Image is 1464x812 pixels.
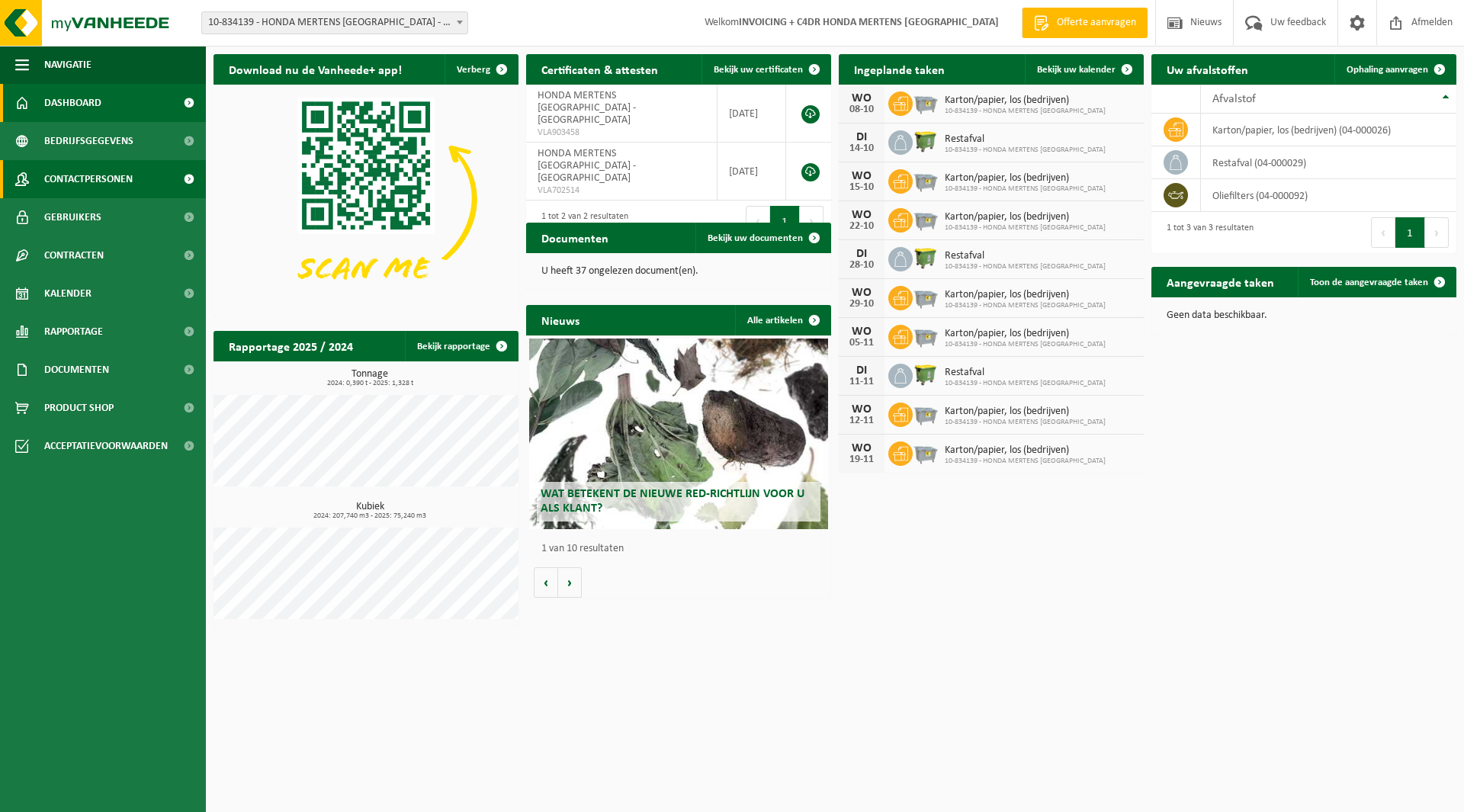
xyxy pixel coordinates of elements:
[945,146,1106,155] span: 10-834139 - HONDA MERTENS [GEOGRAPHIC_DATA]
[770,206,800,236] button: 1
[445,54,517,85] button: Verberg
[44,198,101,236] span: Gebruikers
[44,236,104,274] span: Contracten
[945,406,1106,418] span: Karton/papier, los (bedrijven)
[846,182,877,193] div: 15-10
[457,65,490,75] span: Verberg
[846,454,877,465] div: 19-11
[44,313,103,351] span: Rapportage
[846,287,877,299] div: WO
[735,305,830,335] a: Alle artikelen
[913,167,939,193] img: WB-2500-GAL-GY-01
[839,54,960,84] h2: Ingeplande taken
[945,185,1106,194] span: 10-834139 - HONDA MERTENS [GEOGRAPHIC_DATA]
[202,12,467,34] span: 10-834139 - HONDA MERTENS ANTWERPEN - BOECHOUT
[1151,54,1263,84] h2: Uw afvalstoffen
[800,206,823,236] button: Next
[526,54,673,84] h2: Certificaten & attesten
[945,95,1106,107] span: Karton/papier, los (bedrijven)
[213,331,368,361] h2: Rapportage 2025 / 2024
[1025,54,1142,85] a: Bekijk uw kalender
[913,400,939,426] img: WB-2500-GAL-GY-01
[846,143,877,154] div: 14-10
[846,92,877,104] div: WO
[846,209,877,221] div: WO
[846,326,877,338] div: WO
[1425,217,1449,248] button: Next
[913,323,939,348] img: WB-2500-GAL-GY-01
[695,223,830,253] a: Bekijk uw documenten
[1037,65,1116,75] span: Bekijk uw kalender
[945,107,1106,116] span: 10-834139 - HONDA MERTENS [GEOGRAPHIC_DATA]
[913,439,939,465] img: WB-2500-GAL-GY-01
[44,46,91,84] span: Navigatie
[1298,267,1455,297] a: Toon de aangevraagde taken
[221,369,518,387] h3: Tonnage
[945,301,1106,310] span: 10-834139 - HONDA MERTENS [GEOGRAPHIC_DATA]
[913,284,939,310] img: WB-2500-GAL-GY-01
[945,340,1106,349] span: 10-834139 - HONDA MERTENS [GEOGRAPHIC_DATA]
[534,567,558,598] button: Vorige
[44,351,109,389] span: Documenten
[945,289,1106,301] span: Karton/papier, los (bedrijven)
[1310,278,1428,287] span: Toon de aangevraagde taken
[538,90,636,126] span: HONDA MERTENS [GEOGRAPHIC_DATA] - [GEOGRAPHIC_DATA]
[846,377,877,387] div: 11-11
[44,274,91,313] span: Kalender
[1201,146,1456,179] td: restafval (04-000029)
[526,223,624,252] h2: Documenten
[44,122,133,160] span: Bedrijfsgegevens
[945,457,1106,466] span: 10-834139 - HONDA MERTENS [GEOGRAPHIC_DATA]
[201,11,468,34] span: 10-834139 - HONDA MERTENS ANTWERPEN - BOECHOUT
[538,185,705,197] span: VLA702514
[541,544,823,554] p: 1 van 10 resultaten
[1167,310,1441,321] p: Geen data beschikbaar.
[945,418,1106,427] span: 10-834139 - HONDA MERTENS [GEOGRAPHIC_DATA]
[221,380,518,387] span: 2024: 0,390 t - 2025: 1,328 t
[945,262,1106,271] span: 10-834139 - HONDA MERTENS [GEOGRAPHIC_DATA]
[846,260,877,271] div: 28-10
[213,54,417,84] h2: Download nu de Vanheede+ app!
[945,172,1106,185] span: Karton/papier, los (bedrijven)
[1201,114,1456,146] td: karton/papier, los (bedrijven) (04-000026)
[846,299,877,310] div: 29-10
[558,567,582,598] button: Volgende
[1201,179,1456,212] td: oliefilters (04-000092)
[945,211,1106,223] span: Karton/papier, los (bedrijven)
[913,245,939,271] img: WB-1100-HPE-GN-50
[945,133,1106,146] span: Restafval
[846,248,877,260] div: DI
[714,65,803,75] span: Bekijk uw certificaten
[846,104,877,115] div: 08-10
[846,416,877,426] div: 12-11
[538,127,705,139] span: VLA903458
[221,512,518,520] span: 2024: 207,740 m3 - 2025: 75,240 m3
[945,328,1106,340] span: Karton/papier, los (bedrijven)
[405,331,517,361] a: Bekijk rapportage
[718,85,786,143] td: [DATE]
[1395,217,1425,248] button: 1
[538,148,636,184] span: HONDA MERTENS [GEOGRAPHIC_DATA] - [GEOGRAPHIC_DATA]
[945,250,1106,262] span: Restafval
[1212,93,1256,105] span: Afvalstof
[213,85,518,313] img: Download de VHEPlus App
[44,84,101,122] span: Dashboard
[913,89,939,115] img: WB-2500-GAL-GY-01
[701,54,830,85] a: Bekijk uw certificaten
[44,389,114,427] span: Product Shop
[1159,216,1254,249] div: 1 tot 3 van 3 resultaten
[846,403,877,416] div: WO
[1053,15,1140,30] span: Offerte aanvragen
[1022,8,1148,38] a: Offerte aanvragen
[913,128,939,154] img: WB-1100-HPE-GN-50
[541,488,804,515] span: Wat betekent de nieuwe RED-richtlijn voor u als klant?
[718,143,786,201] td: [DATE]
[708,233,803,243] span: Bekijk uw documenten
[1371,217,1395,248] button: Previous
[913,361,939,387] img: WB-1100-HPE-GN-50
[1334,54,1455,85] a: Ophaling aanvragen
[746,206,770,236] button: Previous
[945,379,1106,388] span: 10-834139 - HONDA MERTENS [GEOGRAPHIC_DATA]
[526,305,595,335] h2: Nieuws
[739,17,999,28] strong: INVOICING + C4DR HONDA MERTENS [GEOGRAPHIC_DATA]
